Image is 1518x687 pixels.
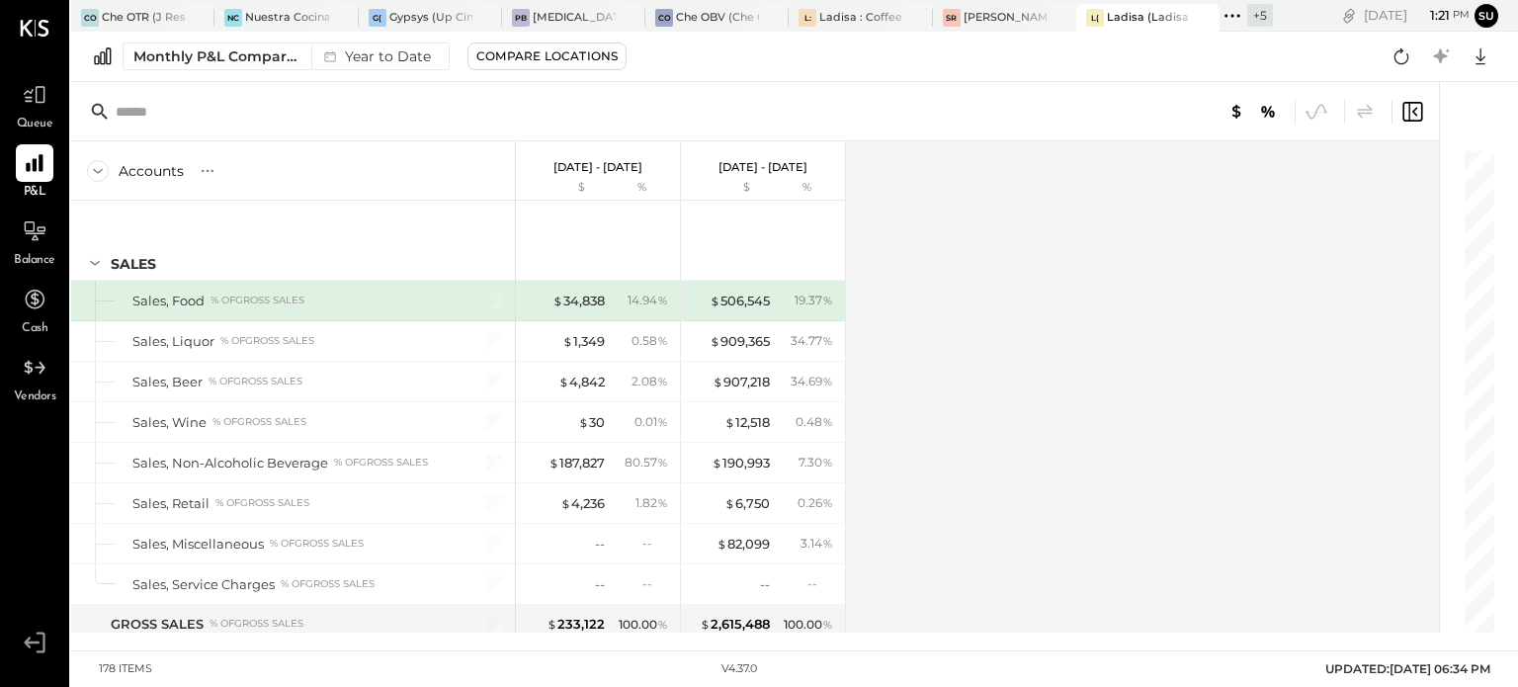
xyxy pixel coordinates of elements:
div: Gypsys (Up Cincinnati LLC) - Ignite [389,10,472,26]
span: $ [724,495,735,511]
span: $ [548,455,559,471]
div: 0.01 [634,413,668,431]
span: % [657,454,668,470]
div: 233,122 [547,615,605,634]
div: 3.14 [801,535,833,553]
div: 34.69 [791,373,833,390]
span: % [657,616,668,632]
div: Sales, Retail [132,494,210,513]
div: SALES [111,254,156,274]
button: Compare Locations [467,43,627,70]
span: % [822,454,833,470]
span: Cash [22,320,47,338]
div: 12,518 [724,413,770,432]
span: $ [710,293,720,308]
span: P&L [24,184,46,202]
div: 34,838 [552,292,605,310]
div: Sales, Miscellaneous [132,535,264,554]
div: Ladisa : Coffee at Lola's [819,10,902,26]
span: $ [712,455,722,471]
div: v 4.37.0 [721,661,757,677]
div: 0.26 [798,494,833,512]
span: % [822,616,833,632]
button: su [1475,4,1498,28]
div: + 5 [1247,4,1273,27]
div: -- [595,575,605,594]
div: L( [1086,9,1104,27]
div: Monthly P&L Comparison [133,46,299,66]
div: 4,236 [560,494,605,513]
div: % of GROSS SALES [334,456,428,470]
a: Cash [1,281,68,338]
span: UPDATED: [DATE] 06:34 PM [1325,661,1490,676]
span: % [822,535,833,551]
div: NC [224,9,242,27]
span: $ [558,374,569,389]
a: Queue [1,76,68,133]
div: [MEDICAL_DATA] (JSI LLC) - Ignite [533,10,616,26]
span: % [657,494,668,510]
div: % of GROSS SALES [220,334,314,348]
div: 82,099 [717,535,770,554]
span: Vendors [14,388,56,406]
div: [DATE] [1364,6,1470,25]
div: L: [799,9,816,27]
div: CO [655,9,673,27]
div: -- [642,575,668,592]
div: -- [642,535,668,552]
div: 0.58 [632,332,668,350]
button: Monthly P&L Comparison Year to Date [123,43,450,70]
div: -- [760,575,770,594]
div: 907,218 [713,373,770,391]
div: SR [943,9,961,27]
div: Che OTR (J Restaurant LLC) - Ignite [102,10,185,26]
span: $ [562,333,573,349]
div: 80.57 [625,454,668,472]
span: pm [1453,8,1470,22]
div: Year to Date [311,43,439,69]
div: % of GROSS SALES [281,577,375,591]
div: $ [691,180,770,196]
div: % of GROSS SALES [212,415,306,429]
span: $ [578,414,589,430]
div: 34.77 [791,332,833,350]
div: Ladisa (Ladisa Corp.) - Ignite [1107,10,1190,26]
div: % of GROSS SALES [210,617,303,631]
div: 2.08 [632,373,668,390]
div: Sales, Non-Alcoholic Beverage [132,454,328,472]
span: $ [713,374,723,389]
div: Accounts [119,161,184,181]
span: $ [560,495,571,511]
div: PB [512,9,530,27]
div: CO [81,9,99,27]
div: Sales, Service Charges [132,575,275,594]
div: 7.30 [799,454,833,472]
span: $ [717,536,727,552]
p: [DATE] - [DATE] [553,160,642,174]
div: 100.00 [784,616,833,634]
div: Che OBV (Che OBV LLC) - Ignite [676,10,759,26]
span: % [822,373,833,388]
span: $ [547,616,557,632]
div: 190,993 [712,454,770,472]
a: P&L [1,144,68,202]
div: 14.94 [628,292,668,309]
p: [DATE] - [DATE] [718,160,807,174]
span: % [657,413,668,429]
span: % [657,292,668,307]
a: Vendors [1,349,68,406]
div: 100.00 [619,616,668,634]
span: % [822,332,833,348]
span: 1 : 21 [1410,6,1450,25]
span: % [822,413,833,429]
div: $ [526,180,605,196]
div: % of GROSS SALES [270,537,364,551]
div: 6,750 [724,494,770,513]
span: % [657,373,668,388]
div: Sales, Wine [132,413,207,432]
a: Balance [1,213,68,270]
div: 19.37 [795,292,833,309]
div: [PERSON_NAME]' Rooftop - Ignite [964,10,1047,26]
div: 0.48 [796,413,833,431]
div: Sales, Beer [132,373,203,391]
